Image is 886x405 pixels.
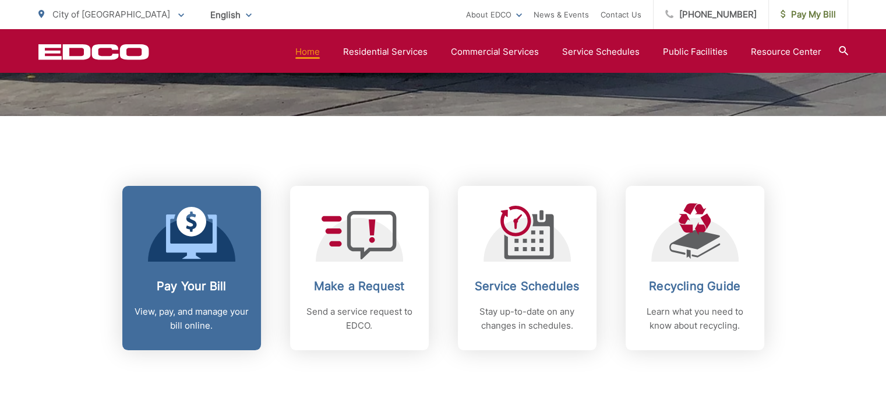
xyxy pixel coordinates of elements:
a: News & Events [534,8,589,22]
a: Service Schedules [562,45,640,59]
a: Contact Us [601,8,641,22]
a: Commercial Services [451,45,539,59]
a: Service Schedules Stay up-to-date on any changes in schedules. [458,186,596,350]
p: Learn what you need to know about recycling. [637,305,753,333]
a: Make a Request Send a service request to EDCO. [290,186,429,350]
a: Home [295,45,320,59]
p: View, pay, and manage your bill online. [134,305,249,333]
a: Residential Services [343,45,428,59]
p: Send a service request to EDCO. [302,305,417,333]
a: EDCD logo. Return to the homepage. [38,44,149,60]
span: English [202,5,260,25]
h2: Pay Your Bill [134,279,249,293]
a: About EDCO [466,8,522,22]
span: Pay My Bill [781,8,836,22]
a: Resource Center [751,45,821,59]
a: Recycling Guide Learn what you need to know about recycling. [626,186,764,350]
h2: Service Schedules [470,279,585,293]
a: Pay Your Bill View, pay, and manage your bill online. [122,186,261,350]
h2: Make a Request [302,279,417,293]
p: Stay up-to-date on any changes in schedules. [470,305,585,333]
h2: Recycling Guide [637,279,753,293]
span: City of [GEOGRAPHIC_DATA] [52,9,170,20]
a: Public Facilities [663,45,728,59]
